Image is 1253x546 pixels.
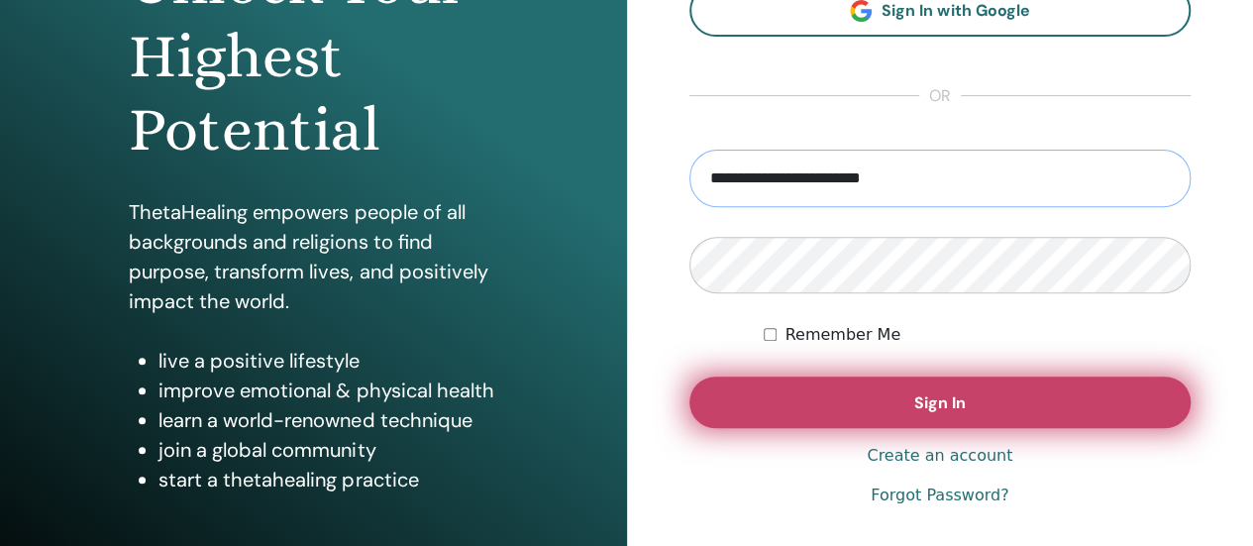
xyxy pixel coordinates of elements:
label: Remember Me [784,323,900,347]
a: Forgot Password? [871,484,1008,507]
li: live a positive lifestyle [158,346,497,376]
li: join a global community [158,435,497,465]
span: Sign In [914,392,966,413]
span: or [919,84,961,108]
li: improve emotional & physical health [158,376,497,405]
div: Keep me authenticated indefinitely or until I manually logout [764,323,1191,347]
p: ThetaHealing empowers people of all backgrounds and religions to find purpose, transform lives, a... [129,197,497,316]
a: Create an account [867,444,1012,468]
li: learn a world-renowned technique [158,405,497,435]
button: Sign In [689,377,1192,428]
li: start a thetahealing practice [158,465,497,494]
